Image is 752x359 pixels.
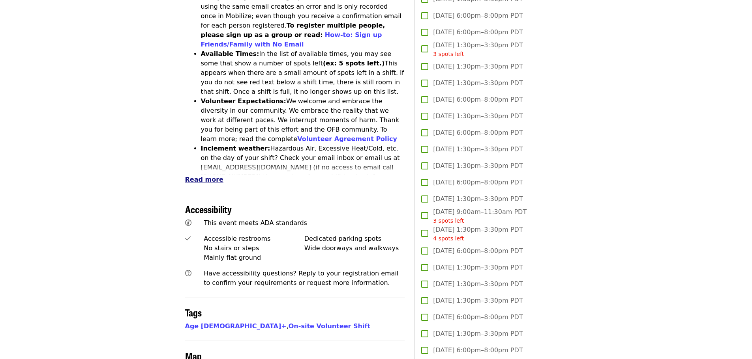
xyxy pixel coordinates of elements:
strong: Inclement weather: [201,145,270,152]
li: Hazardous Air, Excessive Heat/Cold, etc. on the day of your shift? Check your email inbox or emai... [201,144,405,191]
div: Wide doorways and walkways [304,244,405,253]
span: Tags [185,305,202,319]
div: No stairs or steps [204,244,304,253]
span: [DATE] 1:30pm–3:30pm PDT [433,296,523,305]
li: We welcome and embrace the diversity in our community. We embrace the reality that we work at dif... [201,97,405,144]
span: [DATE] 1:30pm–3:30pm PDT [433,62,523,71]
span: 3 spots left [433,51,464,57]
span: [DATE] 6:00pm–8:00pm PDT [433,346,523,355]
span: [DATE] 1:30pm–3:30pm PDT [433,41,523,58]
div: Dedicated parking spots [304,234,405,244]
span: [DATE] 1:30pm–3:30pm PDT [433,225,523,243]
span: [DATE] 6:00pm–8:00pm PDT [433,28,523,37]
span: [DATE] 6:00pm–8:00pm PDT [433,11,523,20]
a: How-to: Sign up Friends/Family with No Email [201,31,382,48]
div: Mainly flat ground [204,253,304,262]
span: Accessibility [185,202,232,216]
strong: To register multiple people, please sign up as a group or read: [201,22,385,39]
span: Read more [185,176,223,183]
li: In the list of available times, you may see some that show a number of spots left This appears wh... [201,49,405,97]
strong: (ex: 5 spots left.) [323,60,384,67]
span: [DATE] 6:00pm–8:00pm PDT [433,246,523,256]
span: [DATE] 1:30pm–3:30pm PDT [433,112,523,121]
strong: Volunteer Expectations: [201,97,287,105]
button: Read more [185,175,223,184]
span: [DATE] 1:30pm–3:30pm PDT [433,279,523,289]
span: This event meets ADA standards [204,219,307,227]
a: Age [DEMOGRAPHIC_DATA]+ [185,322,287,330]
span: [DATE] 1:30pm–3:30pm PDT [433,263,523,272]
a: Volunteer Agreement Policy [297,135,397,143]
span: [DATE] 6:00pm–8:00pm PDT [433,128,523,138]
div: Accessible restrooms [204,234,304,244]
i: check icon [185,235,191,242]
i: universal-access icon [185,219,191,227]
i: question-circle icon [185,270,191,277]
span: [DATE] 6:00pm–8:00pm PDT [433,178,523,187]
span: [DATE] 6:00pm–8:00pm PDT [433,312,523,322]
span: [DATE] 1:30pm–3:30pm PDT [433,145,523,154]
strong: Available Times: [201,50,259,58]
span: , [185,322,289,330]
a: On-site Volunteer Shift [289,322,370,330]
span: [DATE] 1:30pm–3:30pm PDT [433,194,523,204]
span: [DATE] 1:30pm–3:30pm PDT [433,329,523,339]
span: 4 spots left [433,235,464,242]
span: Have accessibility questions? Reply to your registration email to confirm your requirements or re... [204,270,398,286]
span: [DATE] 1:30pm–3:30pm PDT [433,78,523,88]
span: 3 spots left [433,218,464,224]
span: [DATE] 9:00am–11:30am PDT [433,207,527,225]
span: [DATE] 1:30pm–3:30pm PDT [433,161,523,171]
span: [DATE] 6:00pm–8:00pm PDT [433,95,523,104]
